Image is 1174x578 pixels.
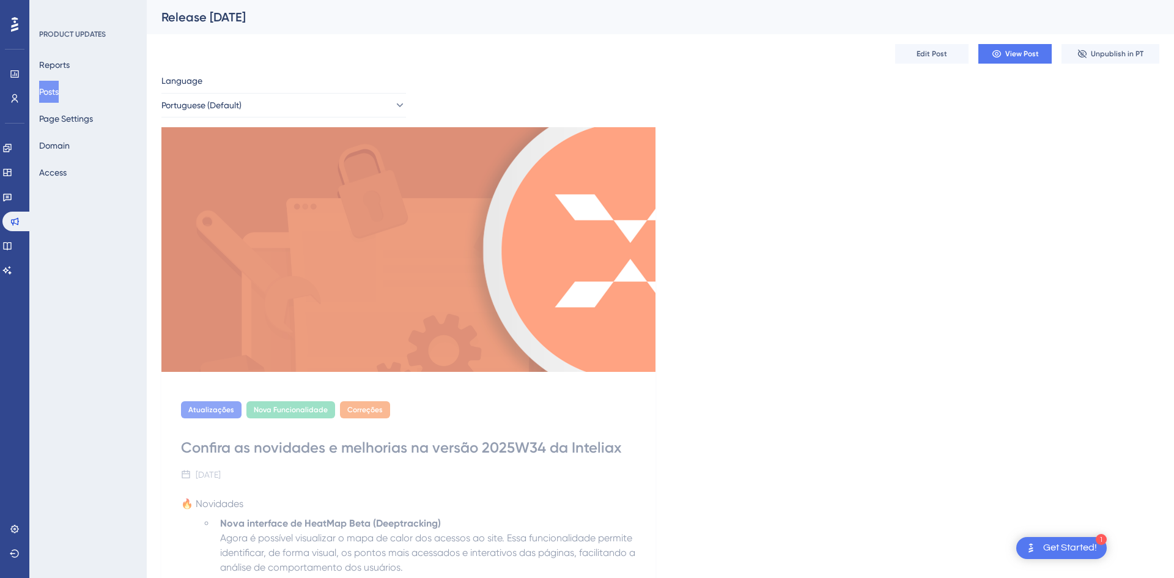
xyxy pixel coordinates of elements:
[1043,541,1097,555] div: Get Started!
[161,73,202,88] span: Language
[181,498,243,509] span: 🔥 Novidades
[1005,49,1039,59] span: View Post
[39,135,70,157] button: Domain
[340,401,390,418] div: Correções
[220,517,441,529] strong: Nova interface de HeatMap Beta (Deeptracking)
[895,44,969,64] button: Edit Post
[978,44,1052,64] button: View Post
[196,467,221,482] div: [DATE]
[220,532,638,573] span: Agora é possível visualizar o mapa de calor dos acessos ao site. Essa funcionalidade permite iden...
[161,98,242,113] span: Portuguese (Default)
[39,108,93,130] button: Page Settings
[246,401,335,418] div: Nova Funcionalidade
[39,81,59,103] button: Posts
[917,49,947,59] span: Edit Post
[39,161,67,183] button: Access
[1091,49,1143,59] span: Unpublish in PT
[181,438,636,458] div: Confira as novidades e melhorias na versão 2025W34 da Inteliax
[39,54,70,76] button: Reports
[39,29,106,39] div: PRODUCT UPDATES
[161,9,1129,26] div: Release [DATE]
[1061,44,1159,64] button: Unpublish in PT
[161,93,406,117] button: Portuguese (Default)
[181,401,242,418] div: Atualizações
[161,127,655,372] img: file-1755265526337.png
[1016,537,1107,559] div: Open Get Started! checklist, remaining modules: 1
[1024,541,1038,555] img: launcher-image-alternative-text
[1096,534,1107,545] div: 1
